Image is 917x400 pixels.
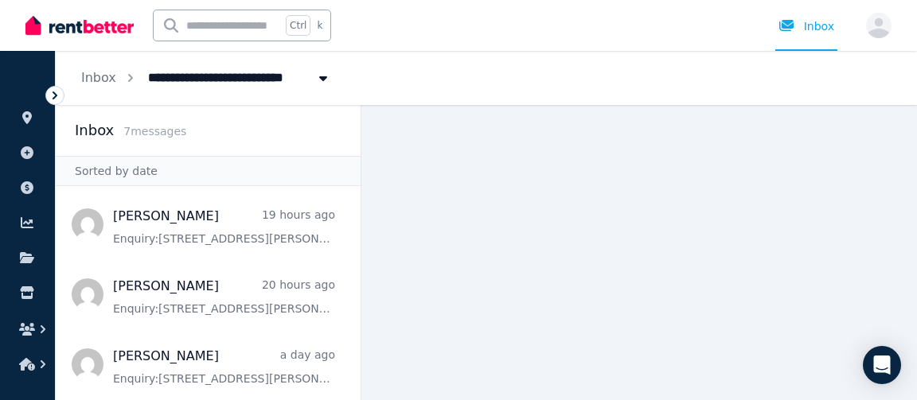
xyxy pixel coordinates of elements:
nav: Message list [56,186,361,400]
a: [PERSON_NAME]20 hours agoEnquiry:[STREET_ADDRESS][PERSON_NAME]. [113,277,335,317]
a: [PERSON_NAME]a day agoEnquiry:[STREET_ADDRESS][PERSON_NAME]. [113,347,335,386]
div: Inbox [778,18,834,34]
img: RentBetter [25,14,134,37]
h2: Inbox [75,119,114,142]
a: [PERSON_NAME]19 hours agoEnquiry:[STREET_ADDRESS][PERSON_NAME]. [113,207,335,247]
span: k [317,19,322,32]
span: 7 message s [123,125,186,138]
a: Inbox [81,70,116,85]
span: Ctrl [286,15,310,36]
div: Open Intercom Messenger [863,346,901,384]
nav: Breadcrumb [56,51,357,105]
div: Sorted by date [56,156,361,186]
